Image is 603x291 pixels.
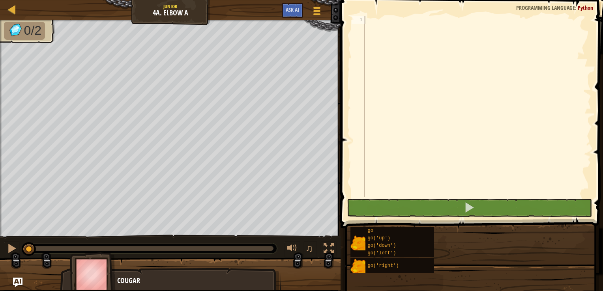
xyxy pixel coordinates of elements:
img: portrait.png [350,235,365,250]
span: : [575,4,578,11]
span: 0/2 [24,23,41,37]
div: Cougar [117,276,273,286]
span: go('up') [367,235,390,241]
span: go('left') [367,250,396,256]
div: 1 [352,16,365,24]
span: ♫ [305,242,313,254]
span: go('down') [367,243,396,248]
button: Shift+Enter: Run current code. [347,199,592,217]
button: Toggle fullscreen [321,241,337,257]
span: go('right') [367,263,399,269]
button: Ask AI [282,3,303,18]
button: Adjust volume [284,241,300,257]
button: Ask AI [13,278,22,287]
span: Python [578,4,593,11]
img: portrait.png [350,259,365,274]
span: Ask AI [286,6,299,13]
button: Ctrl + P: Pause [4,241,20,257]
span: Programming language [516,4,575,11]
button: Show game menu [307,3,327,22]
li: Collect the gems. [4,22,45,40]
button: ♫ [304,241,317,257]
span: go [367,228,373,233]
